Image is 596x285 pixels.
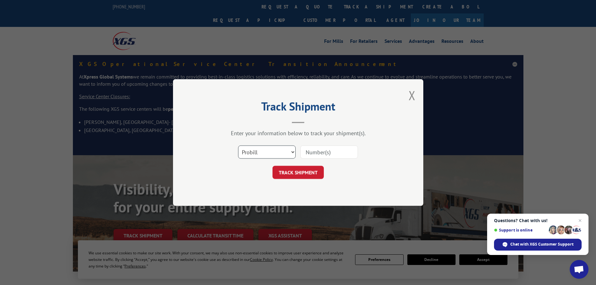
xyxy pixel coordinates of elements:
[494,239,582,251] span: Chat with XGS Customer Support
[273,166,324,179] button: TRACK SHIPMENT
[510,242,573,247] span: Chat with XGS Customer Support
[300,145,358,159] input: Number(s)
[494,218,582,223] span: Questions? Chat with us!
[204,102,392,114] h2: Track Shipment
[570,260,588,279] a: Open chat
[494,228,547,232] span: Support is online
[409,87,415,104] button: Close modal
[204,130,392,137] div: Enter your information below to track your shipment(s).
